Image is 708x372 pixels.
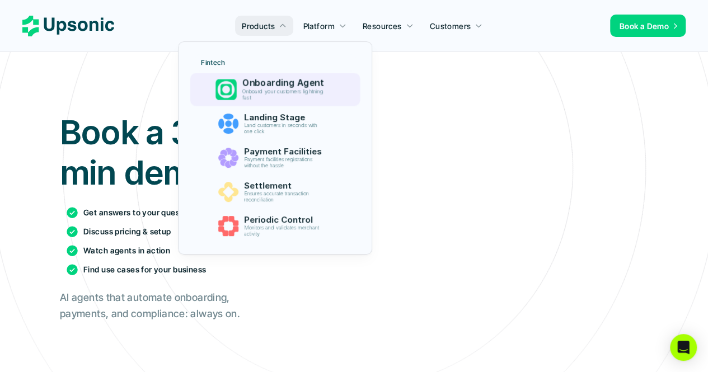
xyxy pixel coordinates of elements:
a: Products [235,16,293,36]
p: Onboarding Agent [242,78,329,88]
p: Watch agents in action [83,244,170,256]
a: Onboarding AgentOnboard your customers lightning fast [190,73,360,106]
p: Settlement [243,181,326,191]
p: Fintech [201,59,225,67]
p: Get answers to your questions [83,206,198,218]
a: Book a Demo [610,15,686,37]
p: Payment facilities registrations without the hassle [243,157,325,169]
p: Resources [363,20,402,32]
div: Open Intercom Messenger [670,334,697,361]
p: Onboard your customers lightning fast [242,88,328,101]
p: Customers [430,20,471,32]
a: Landing StageLand customers in seconds with one click [194,108,356,139]
p: Landing Stage [243,112,326,123]
p: Land customers in seconds with one click [243,123,325,135]
p: Find use cases for your business [83,263,206,275]
h2: AI agents that automate onboarding, payments, and compliance: always on. [60,290,253,322]
p: Monitors and validates merchant activity [243,225,325,237]
p: Ensures accurate transaction reconciliation [243,191,325,203]
h1: Book a 30 min demo [60,112,253,192]
a: Periodic ControlMonitors and validates merchant activity [194,210,356,242]
p: Products [242,20,275,32]
p: Payment Facilities [243,147,326,157]
p: Platform [303,20,334,32]
a: Payment FacilitiesPayment facilities registrations without the hassle [194,142,356,173]
p: Periodic Control [243,215,326,225]
a: SettlementEnsures accurate transaction reconciliation [194,176,356,208]
p: Book a Demo [619,20,669,32]
p: Discuss pricing & setup [83,225,171,237]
